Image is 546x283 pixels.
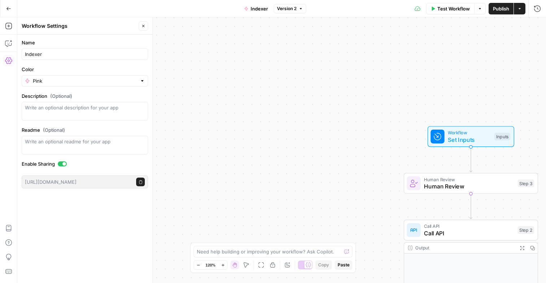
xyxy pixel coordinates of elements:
label: Readme [22,126,148,134]
label: Enable Sharing [22,160,148,167]
span: Test Workflow [437,5,470,12]
button: Publish [489,3,513,14]
div: Human ReviewHuman ReviewStep 3 [404,173,538,194]
g: Edge from step_3 to step_2 [469,194,472,219]
button: Paste [335,260,352,270]
label: Description [22,92,148,100]
span: 120% [205,262,216,268]
span: Paste [338,262,350,268]
div: Workflow Settings [22,22,136,30]
button: Version 2 [274,4,306,13]
button: Copy [315,260,332,270]
span: Publish [493,5,509,12]
div: Inputs [494,132,510,140]
span: Call API [424,229,514,238]
span: Set Inputs [448,135,491,144]
label: Color [22,66,148,73]
span: Call API [424,223,514,230]
div: Output [415,244,514,251]
span: Version 2 [277,5,296,12]
div: Step 2 [518,226,534,234]
span: Human Review [424,176,514,183]
g: Edge from start to step_3 [469,147,472,172]
span: Indexer [251,5,268,12]
span: Workflow [448,129,491,136]
span: (Optional) [50,92,72,100]
input: Untitled [25,51,145,58]
span: Copy [318,262,329,268]
span: Human Review [424,182,514,191]
div: Step 3 [518,179,534,187]
label: Name [22,39,148,46]
button: Indexer [240,3,272,14]
button: Test Workflow [426,3,474,14]
div: WorkflowSet InputsInputs [404,126,538,147]
span: (Optional) [43,126,65,134]
input: Pink [33,77,137,84]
